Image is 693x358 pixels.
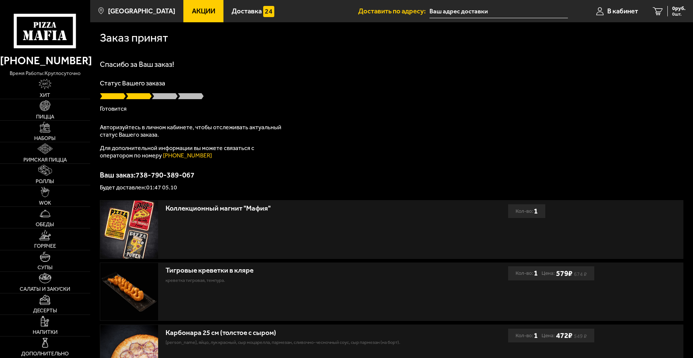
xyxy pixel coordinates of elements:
span: Доставить по адресу: [358,8,429,15]
span: Салаты и закуски [20,286,70,292]
span: Акции [192,8,215,15]
h1: Спасибо за Ваш заказ! [100,61,683,68]
p: креветка тигровая, темпура. [166,277,439,284]
b: 579 ₽ [556,269,572,278]
span: Роллы [36,179,54,184]
input: Ваш адрес доставки [429,4,568,18]
img: 15daf4d41897b9f0e9f617042186c801.svg [263,6,274,17]
div: Карбонара 25 см (толстое с сыром) [166,329,439,337]
p: Статус Вашего заказа [100,80,683,87]
h1: Заказ принят [100,32,168,43]
p: Авторизуйтесь в личном кабинете, чтобы отслеживать актуальный статус Вашего заказа. [100,124,285,139]
b: 1 [534,329,538,342]
span: Цена: [542,266,555,280]
div: Тигровые креветки в кляре [166,266,439,275]
p: Готовится [100,106,683,112]
p: [PERSON_NAME], яйцо, лук красный, сыр Моцарелла, пармезан, сливочно-чесночный соус, сыр пармезан ... [166,339,439,346]
span: Цена: [542,329,555,342]
div: Кол-во: [516,266,538,280]
span: Хит [40,92,50,98]
span: Напитки [33,329,58,335]
p: Ваш заказ: 738-790-389-067 [100,171,683,179]
span: Дополнительно [21,351,69,356]
span: Римская пицца [23,157,67,162]
div: Коллекционный магнит "Мафия" [166,204,439,213]
b: 1 [534,204,538,218]
div: Кол-во: [516,204,538,218]
span: Обеды [36,222,54,227]
span: Десерты [33,308,57,313]
span: 0 руб. [672,6,686,11]
b: 472 ₽ [556,331,572,340]
div: Кол-во: [516,329,538,342]
span: Пицца [36,114,54,119]
span: В кабинет [607,8,638,15]
span: Горячее [34,243,56,248]
span: [GEOGRAPHIC_DATA] [108,8,175,15]
s: 549 ₽ [574,334,587,338]
span: 0 шт. [672,12,686,16]
span: Доставка [232,8,262,15]
p: Для дополнительной информации вы можете связаться с оператором по номеру [100,144,285,159]
span: WOK [39,200,51,205]
s: 674 ₽ [574,272,587,276]
span: Супы [37,265,53,270]
p: Будет доставлен: 01:47 05.10 [100,185,683,191]
span: Наборы [34,136,56,141]
a: [PHONE_NUMBER] [163,152,212,159]
b: 1 [534,266,538,280]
